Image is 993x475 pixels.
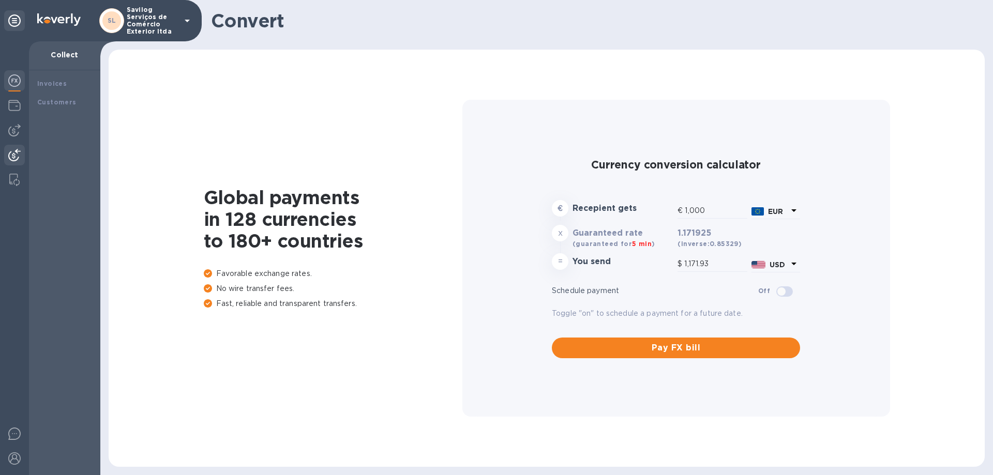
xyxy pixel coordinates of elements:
p: Favorable exchange rates. [204,268,462,279]
b: (inverse: 0.85329 ) [678,240,742,248]
span: Pay FX bill [560,342,792,354]
p: Savilog Serviços de Comércio Exterior ltda [127,6,178,35]
h3: You send [573,257,673,267]
div: Unpin categories [4,10,25,31]
div: € [678,203,685,219]
b: Customers [37,98,77,106]
b: Off [758,287,770,295]
p: Fast, reliable and transparent transfers. [204,298,462,309]
p: Schedule payment [552,285,758,296]
div: $ [678,256,684,272]
h1: Global payments in 128 currencies to 180+ countries [204,187,462,252]
b: SL [108,17,116,24]
button: Pay FX bill [552,338,800,358]
strong: € [558,204,563,212]
h1: Convert [211,10,976,32]
h2: Currency conversion calculator [552,158,800,171]
img: Logo [37,13,81,26]
p: Collect [37,50,92,60]
b: Invoices [37,80,67,87]
p: Toggle "on" to schedule a payment for a future date. [552,308,800,319]
img: USD [751,261,765,268]
p: No wire transfer fees. [204,283,462,294]
b: USD [770,261,785,269]
input: Amount [685,203,747,219]
h3: Recepient gets [573,204,673,213]
div: = [552,253,568,270]
img: Foreign exchange [8,74,21,87]
b: EUR [768,207,783,216]
span: 5 min [632,240,652,248]
img: Wallets [8,99,21,112]
div: x [552,225,568,241]
b: (guaranteed for ) [573,240,655,248]
h3: Guaranteed rate [573,228,673,238]
h3: 1.171925 [678,228,800,238]
input: Amount [684,256,747,272]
